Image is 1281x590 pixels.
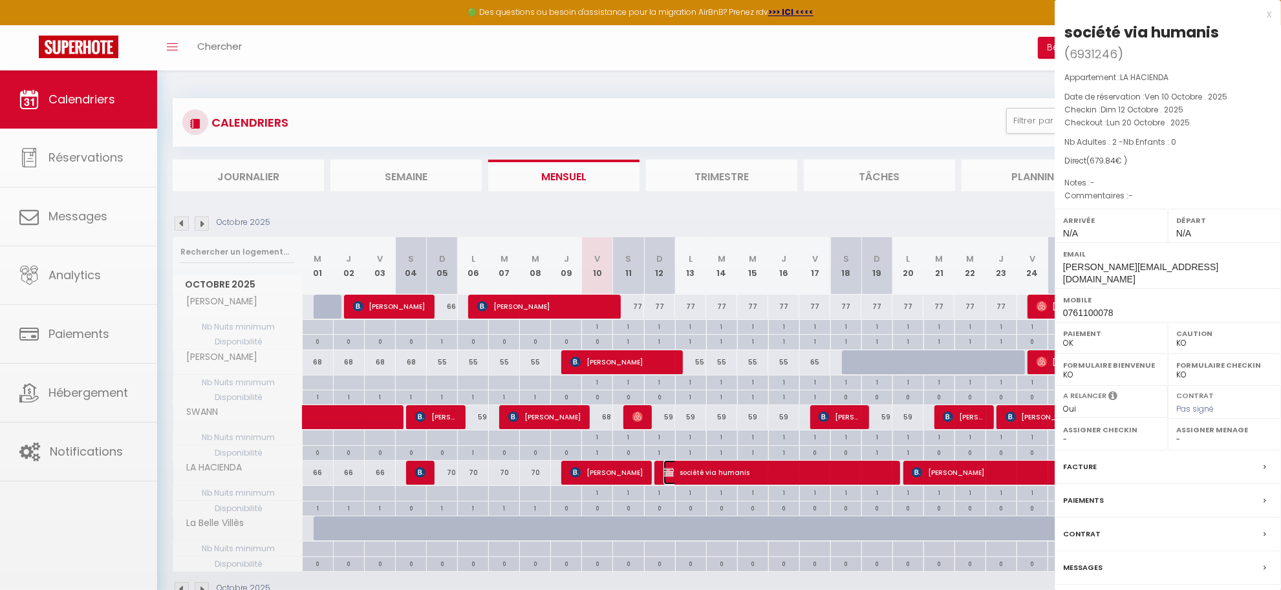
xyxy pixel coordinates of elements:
[1063,527,1101,541] label: Contrat
[1064,136,1176,147] span: Nb Adultes : 2 -
[1063,293,1273,306] label: Mobile
[1064,103,1271,116] p: Checkin :
[1063,228,1078,238] span: N/A
[1145,91,1227,102] span: Ven 10 Octobre . 2025
[1101,104,1183,115] span: Dim 12 Octobre . 2025
[1176,359,1273,372] label: Formulaire Checkin
[1064,45,1123,63] span: ( )
[1063,561,1103,574] label: Messages
[1064,71,1271,84] p: Appartement :
[1176,403,1214,414] span: Pas signé
[1063,214,1159,227] label: Arrivée
[1108,390,1117,405] i: Sélectionner OUI si vous souhaiter envoyer les séquences de messages post-checkout
[1106,117,1190,128] span: Lun 20 Octobre . 2025
[1086,155,1127,166] span: ( € )
[1064,22,1219,43] div: société via humanis
[1176,214,1273,227] label: Départ
[1176,327,1273,340] label: Caution
[1063,390,1106,401] label: A relancer
[1064,116,1271,129] p: Checkout :
[1176,228,1191,238] span: N/A
[1064,90,1271,103] p: Date de réservation :
[1064,155,1271,167] div: Direct
[1176,423,1273,436] label: Assigner Menage
[1090,155,1115,166] span: 679.84
[1063,423,1159,436] label: Assigner Checkin
[1063,308,1114,318] span: 0761100078
[1064,176,1271,189] p: Notes :
[1063,359,1159,372] label: Formulaire Bienvenue
[1123,136,1176,147] span: Nb Enfants : 0
[1063,248,1273,260] label: Email
[1063,460,1097,474] label: Facture
[1176,390,1214,399] label: Contrat
[1120,72,1168,83] span: LA HACIENDA
[1063,494,1104,507] label: Paiements
[1090,177,1095,188] span: -
[1128,190,1133,201] span: -
[1055,6,1271,22] div: x
[1063,262,1218,284] span: [PERSON_NAME][EMAIL_ADDRESS][DOMAIN_NAME]
[1070,46,1117,62] span: 6931246
[1064,189,1271,202] p: Commentaires :
[1063,327,1159,340] label: Paiement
